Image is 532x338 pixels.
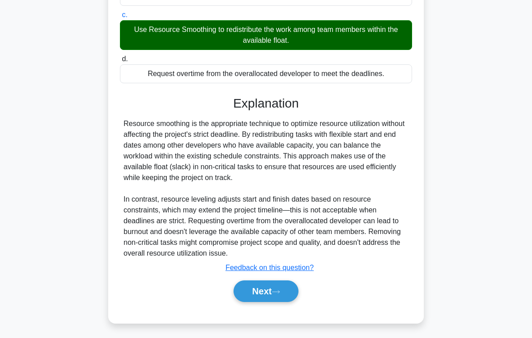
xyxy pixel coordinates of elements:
[124,118,408,259] div: Resource smoothing is the appropriate technique to optimize resource utilization without affectin...
[122,11,127,18] span: c.
[122,55,128,63] span: d.
[120,20,412,50] div: Use Resource Smoothing to redistribute the work among team members within the available float.
[120,64,412,83] div: Request overtime from the overallocated developer to meet the deadlines.
[234,280,298,302] button: Next
[225,264,314,271] a: Feedback on this question?
[125,96,407,111] h3: Explanation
